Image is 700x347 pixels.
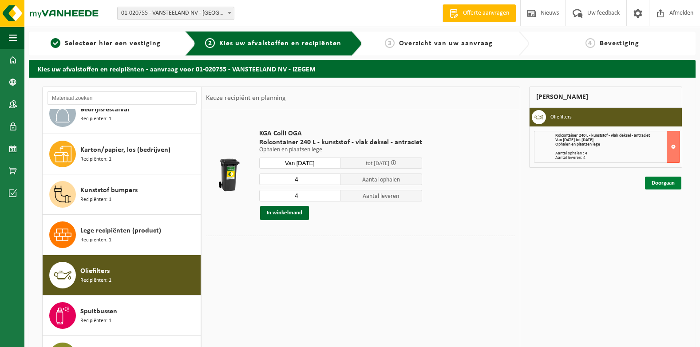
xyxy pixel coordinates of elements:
span: Rolcontainer 240 L - kunststof - vlak deksel - antraciet [259,138,422,147]
span: Kunststof bumpers [80,185,138,196]
input: Materiaal zoeken [47,91,197,105]
span: 01-020755 - VANSTEELAND NV - IZEGEM [118,7,234,20]
button: Karton/papier, los (bedrijven) Recipiënten: 1 [43,134,201,174]
div: Aantal leveren: 4 [555,156,680,160]
span: 1 [51,38,60,48]
p: Ophalen en plaatsen lege [259,147,422,153]
span: 01-020755 - VANSTEELAND NV - IZEGEM [117,7,234,20]
span: Overzicht van uw aanvraag [399,40,493,47]
div: Ophalen en plaatsen lege [555,142,680,147]
div: Aantal ophalen : 4 [555,151,680,156]
button: Bedrijfsrestafval Recipiënten: 1 [43,94,201,134]
span: Bevestiging [600,40,639,47]
span: Kies uw afvalstoffen en recipiënten [219,40,341,47]
button: In winkelmand [260,206,309,220]
span: Aantal ophalen [340,173,422,185]
span: Recipiënten: 1 [80,196,111,204]
span: Spuitbussen [80,306,117,317]
span: KGA Colli OGA [259,129,422,138]
span: Offerte aanvragen [461,9,511,18]
button: Spuitbussen Recipiënten: 1 [43,296,201,336]
span: Recipiënten: 1 [80,115,111,123]
span: Oliefilters [80,266,110,276]
strong: Van [DATE] tot [DATE] [555,138,593,142]
div: [PERSON_NAME] [529,87,683,108]
a: Offerte aanvragen [443,4,516,22]
div: Keuze recipiënt en planning [202,87,290,109]
span: 4 [585,38,595,48]
span: Recipiënten: 1 [80,155,111,164]
span: Selecteer hier een vestiging [65,40,161,47]
input: Selecteer datum [259,158,341,169]
button: Lege recipiënten (product) Recipiënten: 1 [43,215,201,255]
span: Recipiënten: 1 [80,236,111,244]
span: Recipiënten: 1 [80,317,111,325]
span: 3 [385,38,395,48]
span: 2 [205,38,215,48]
button: Kunststof bumpers Recipiënten: 1 [43,174,201,215]
h2: Kies uw afvalstoffen en recipiënten - aanvraag voor 01-020755 - VANSTEELAND NV - IZEGEM [29,60,696,77]
span: Lege recipiënten (product) [80,225,161,236]
button: Oliefilters Recipiënten: 1 [43,255,201,296]
span: Bedrijfsrestafval [80,104,129,115]
a: 1Selecteer hier een vestiging [33,38,178,49]
span: Rolcontainer 240 L - kunststof - vlak deksel - antraciet [555,133,650,138]
span: Aantal leveren [340,190,422,201]
h3: Oliefilters [550,110,572,124]
span: Karton/papier, los (bedrijven) [80,145,170,155]
span: Recipiënten: 1 [80,276,111,285]
span: tot [DATE] [366,161,389,166]
a: Doorgaan [645,177,681,189]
